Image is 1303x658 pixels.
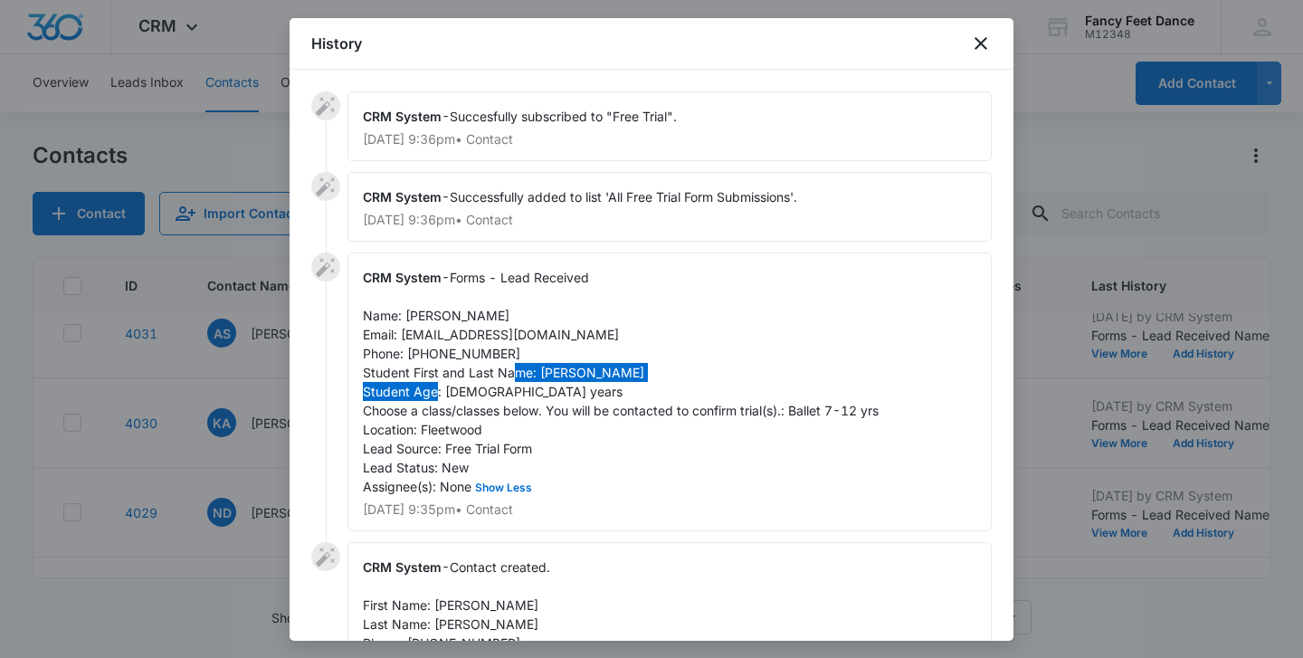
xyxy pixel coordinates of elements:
p: [DATE] 9:36pm • Contact [363,133,976,146]
span: Succesfully subscribed to "Free Trial". [450,109,677,124]
span: CRM System [363,559,442,575]
button: Show Less [471,482,536,493]
span: CRM System [363,109,442,124]
div: - [347,253,992,531]
span: CRM System [363,189,442,205]
p: [DATE] 9:36pm • Contact [363,214,976,226]
div: - [347,91,992,161]
button: close [970,33,992,54]
span: CRM System [363,270,442,285]
span: Successfully added to list 'All Free Trial Form Submissions'. [450,189,797,205]
h1: History [311,33,362,54]
p: [DATE] 9:35pm • Contact [363,503,976,516]
div: - [347,172,992,242]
